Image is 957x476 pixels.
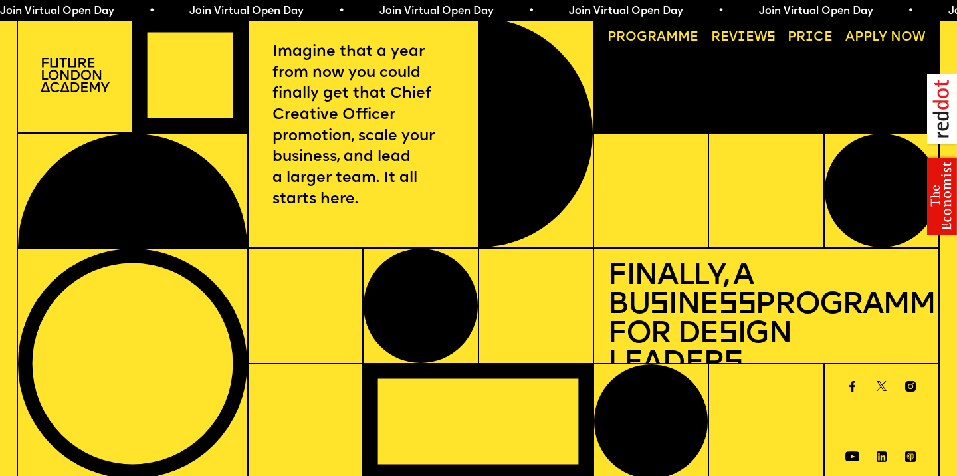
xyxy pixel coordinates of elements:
h1: Finally, a Bu ine Programme for De ign Leader [607,262,925,378]
span: • [906,6,912,17]
a: Reviews [704,25,782,51]
span: • [148,6,154,17]
a: Programme [601,25,705,51]
span: • [717,6,723,17]
span: ss [718,290,755,321]
span: • [338,6,344,17]
span: s [724,348,742,380]
span: a [657,31,666,44]
span: s [718,319,737,350]
span: A [845,31,855,44]
p: Imagine that a year from now you could finally get that Chief Creative Officer promotion, scale y... [272,42,454,211]
span: • [527,6,533,17]
a: Price [781,25,839,51]
a: Apply now [839,25,932,51]
span: s [649,290,668,321]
